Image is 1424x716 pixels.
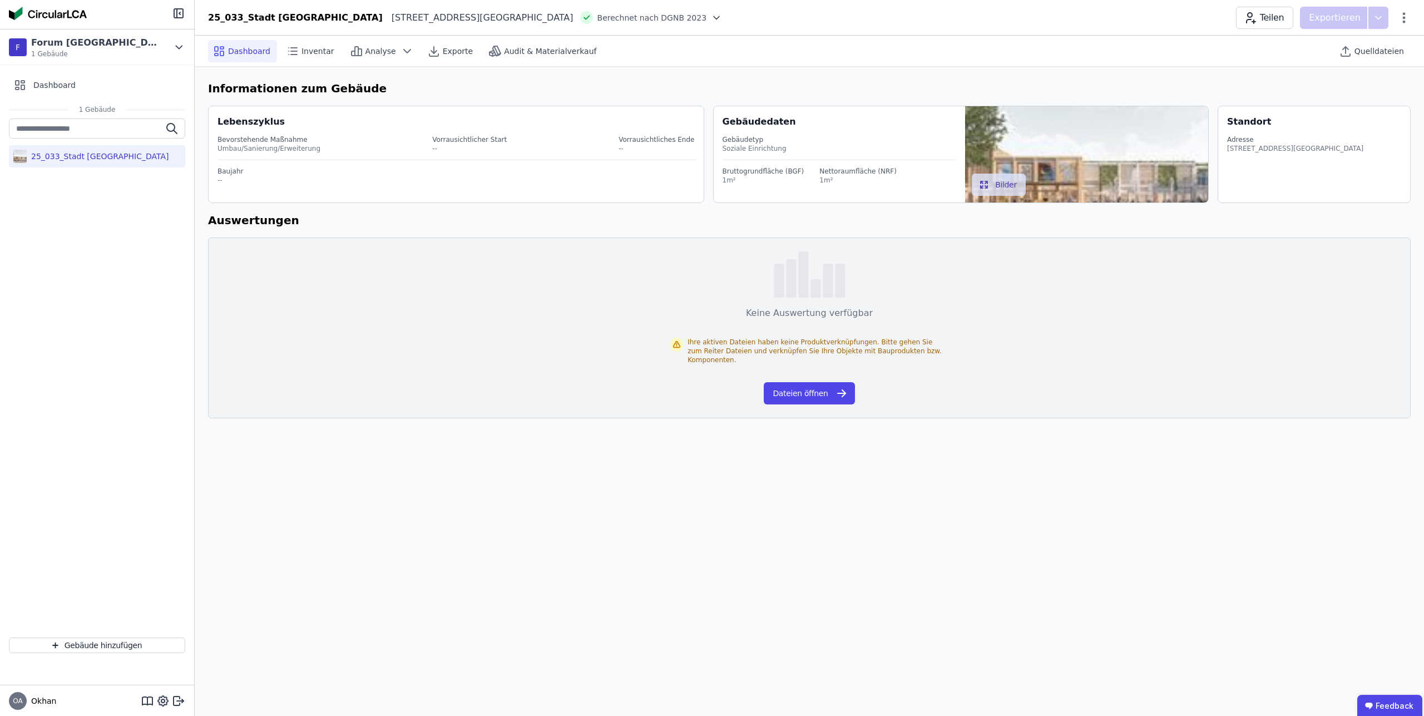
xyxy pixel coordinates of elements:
[723,167,804,176] div: Bruttogrundfläche (BGF)
[217,135,320,144] div: Bevorstehende Maßnahme
[432,144,507,153] div: --
[217,144,320,153] div: Umbau/Sanierung/Erweiterung
[217,115,285,129] div: Lebenszyklus
[723,115,966,129] div: Gebäudedaten
[1227,135,1363,144] div: Adresse
[432,135,507,144] div: Vorrausichtlicher Start
[1309,11,1363,24] p: Exportieren
[208,212,1411,229] h6: Auswertungen
[301,46,334,57] span: Inventar
[383,11,573,24] div: [STREET_ADDRESS][GEOGRAPHIC_DATA]
[723,176,804,185] div: 1m²
[208,11,383,24] div: 25_033_Stadt [GEOGRAPHIC_DATA]
[9,638,185,653] button: Gebäude hinzufügen
[597,12,707,23] span: Berechnet nach DGNB 2023
[27,695,56,707] span: Okhan
[1236,7,1293,29] button: Teilen
[688,338,948,364] div: Ihre aktiven Dateien haben keine Produktverknüpfungen. Bitte gehen Sie zum Reiter Dateien und ver...
[13,698,22,704] span: OA
[619,135,694,144] div: Vorrausichtliches Ende
[9,7,87,20] img: Concular
[972,174,1026,196] button: Bilder
[27,151,169,162] div: 25_033_Stadt [GEOGRAPHIC_DATA]
[443,46,473,57] span: Exporte
[723,135,957,144] div: Gebäudetyp
[619,144,694,153] div: --
[228,46,270,57] span: Dashboard
[774,251,845,298] img: empty-state
[68,105,127,114] span: 1 Gebäude
[9,38,27,56] div: F
[764,382,854,404] button: Dateien öffnen
[1227,144,1363,153] div: [STREET_ADDRESS][GEOGRAPHIC_DATA]
[33,80,76,91] span: Dashboard
[13,147,27,165] img: 25_033_Stadt Königsbrunn_Forum
[1227,115,1271,129] div: Standort
[365,46,396,57] span: Analyse
[31,36,159,50] div: Forum [GEOGRAPHIC_DATA]
[217,176,697,185] div: --
[819,167,897,176] div: Nettoraumfläche (NRF)
[819,176,897,185] div: 1m²
[723,144,957,153] div: Soziale Einrichtung
[31,50,159,58] span: 1 Gebäude
[746,307,873,320] div: Keine Auswertung verfügbar
[217,167,697,176] div: Baujahr
[504,46,596,57] span: Audit & Materialverkauf
[1354,46,1404,57] span: Quelldateien
[208,80,1411,97] h6: Informationen zum Gebäude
